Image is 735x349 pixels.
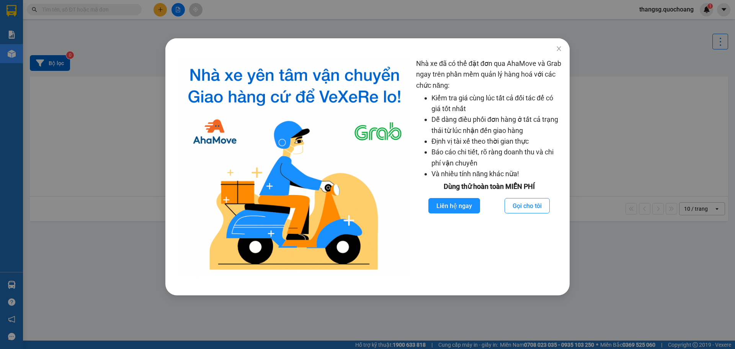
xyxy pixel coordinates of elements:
img: logo [179,58,410,276]
div: Nhà xe đã có thể đặt đơn qua AhaMove và Grab ngay trên phần mềm quản lý hàng hoá với các chức năng: [416,58,562,276]
li: Định vị tài xế theo thời gian thực [431,136,562,147]
li: Và nhiều tính năng khác nữa! [431,169,562,179]
span: Liên hệ ngay [436,201,472,211]
span: Gọi cho tôi [513,201,542,211]
span: close [556,46,562,52]
button: Gọi cho tôi [505,198,550,213]
li: Dễ dàng điều phối đơn hàng ở tất cả trạng thái từ lúc nhận đến giao hàng [431,114,562,136]
button: Liên hệ ngay [428,198,480,213]
div: Dùng thử hoàn toàn MIỄN PHÍ [416,181,562,192]
li: Báo cáo chi tiết, rõ ràng doanh thu và chi phí vận chuyển [431,147,562,169]
button: Close [548,38,570,60]
li: Kiểm tra giá cùng lúc tất cả đối tác để có giá tốt nhất [431,93,562,115]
